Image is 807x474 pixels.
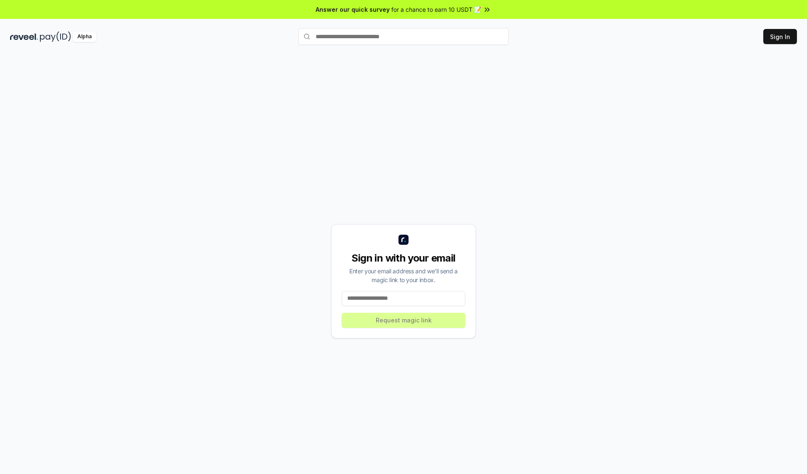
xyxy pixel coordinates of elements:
img: pay_id [40,31,71,42]
button: Sign In [763,29,797,44]
img: reveel_dark [10,31,38,42]
span: Answer our quick survey [316,5,390,14]
img: logo_small [398,235,409,245]
div: Alpha [73,31,96,42]
div: Sign in with your email [342,251,465,265]
span: for a chance to earn 10 USDT 📝 [391,5,481,14]
div: Enter your email address and we’ll send a magic link to your inbox. [342,267,465,284]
